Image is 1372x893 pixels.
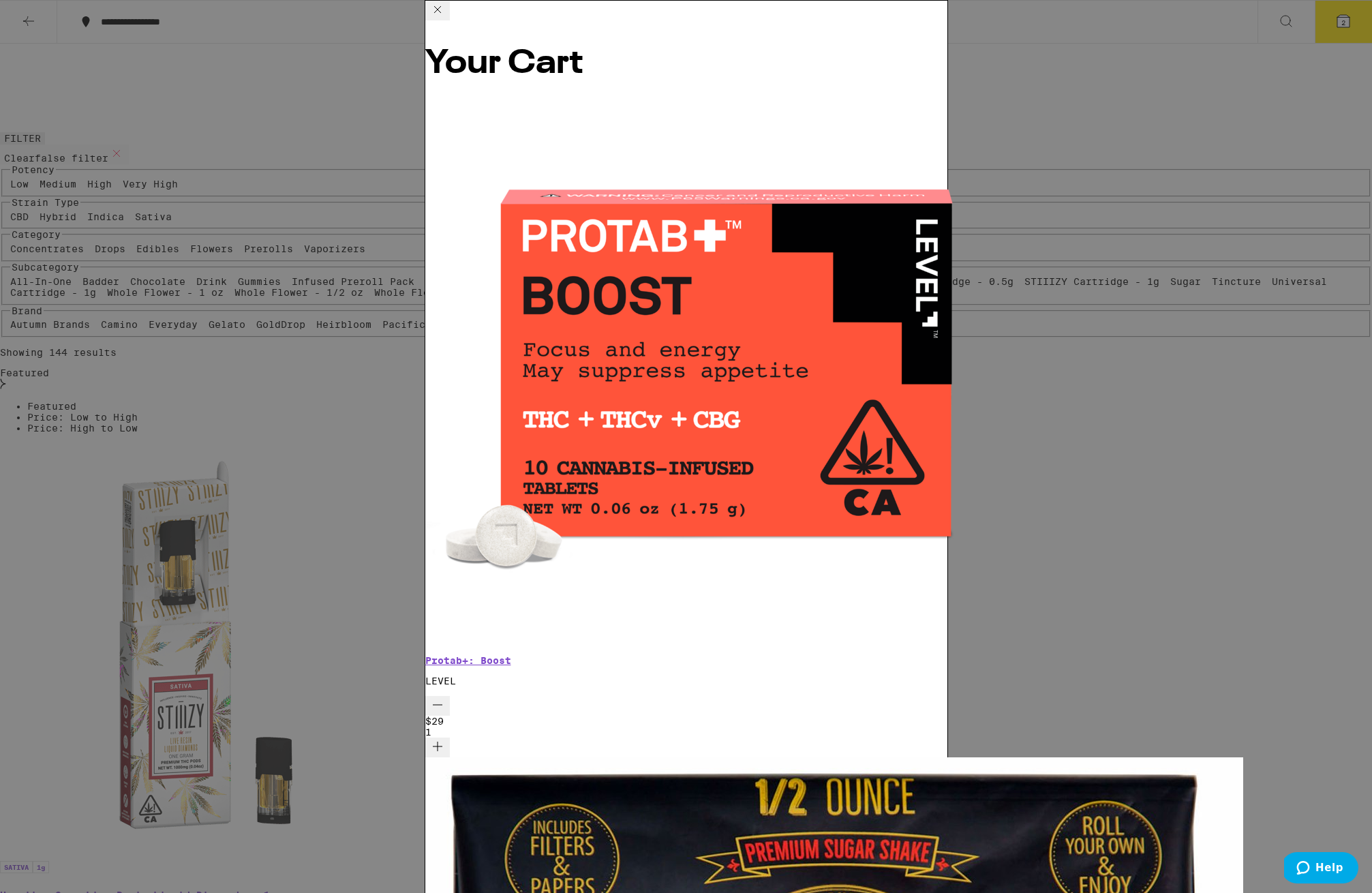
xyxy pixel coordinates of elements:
div: 1 [425,727,947,738]
iframe: Opens a widget where you can find more information [1284,852,1358,886]
h2: Your Cart [425,48,947,80]
button: Decrement [425,696,450,716]
button: Increment [425,738,450,757]
a: Protab+: Boost [425,655,511,666]
p: LEVEL [425,676,947,686]
div: $29 [425,716,947,727]
img: LEVEL - Protab+: Boost [425,108,971,653]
